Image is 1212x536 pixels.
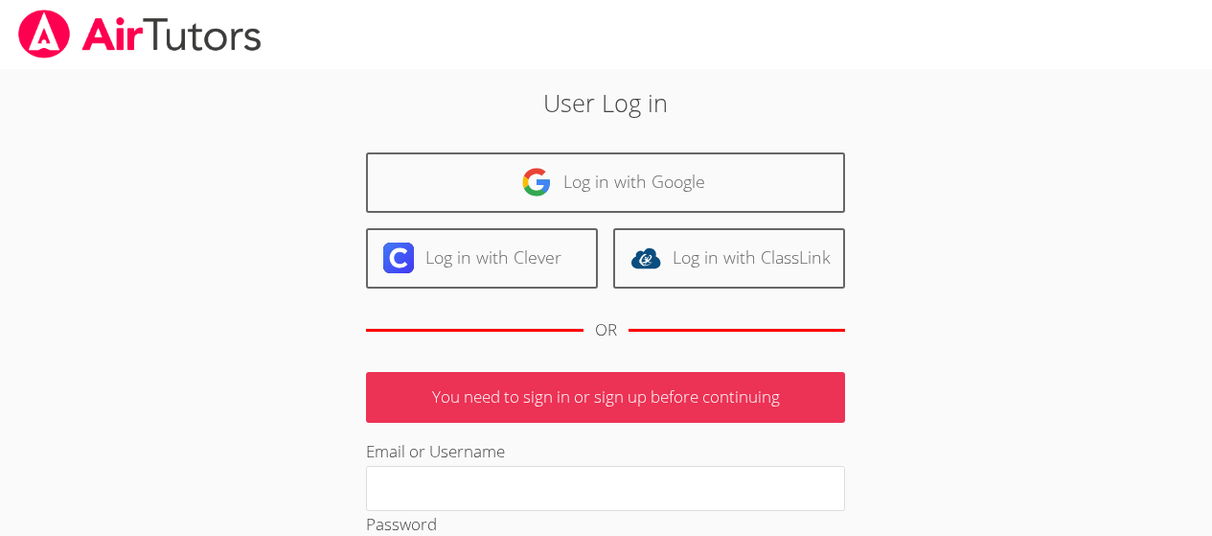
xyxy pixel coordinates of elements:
[595,316,617,344] div: OR
[366,372,845,423] p: You need to sign in or sign up before continuing
[279,84,933,121] h2: User Log in
[366,440,505,462] label: Email or Username
[16,10,263,58] img: airtutors_banner-c4298cdbf04f3fff15de1276eac7730deb9818008684d7c2e4769d2f7ddbe033.png
[613,228,845,289] a: Log in with ClassLink
[630,243,661,273] img: classlink-logo-d6bb404cc1216ec64c9a2012d9dc4662098be43eaf13dc465df04b49fa7ab582.svg
[366,513,437,535] label: Password
[366,228,598,289] a: Log in with Clever
[383,243,414,273] img: clever-logo-6eab21bc6e7a338710f1a6ff85c0baf02591cd810cc4098c63d3a4b26e2feb20.svg
[521,167,552,198] img: google-logo-50288ca7cdecda66e5e0955fdab243c47b7ad437acaf1139b6f446037453330a.svg
[366,152,845,213] a: Log in with Google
